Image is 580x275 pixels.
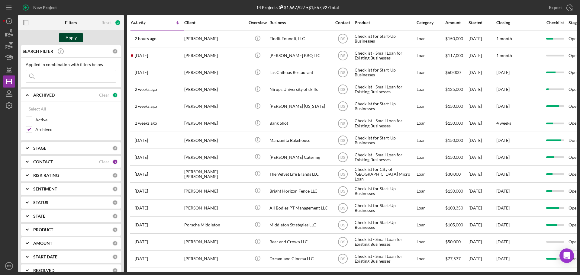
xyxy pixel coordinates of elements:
time: [DATE] [496,188,510,193]
div: Loan [417,149,445,165]
time: [DATE] [496,222,510,227]
time: 1 month [496,53,512,58]
div: Checklist for Start-Up Businesses [355,31,415,47]
text: DS [7,264,11,268]
div: [PERSON_NAME] [US_STATE] [269,98,330,114]
b: START DATE [33,254,57,259]
b: Filters [65,20,77,25]
time: [DATE] [496,87,510,92]
time: 2025-09-23 18:13 [135,36,156,41]
div: Checklist for Start-Up Businesses [355,183,415,199]
div: Checklist for Start-Up Businesses [355,217,415,233]
label: Active [35,117,116,123]
div: [PERSON_NAME] [184,234,245,250]
div: Amount [445,20,468,25]
div: [PERSON_NAME] [184,251,245,267]
div: 0 [112,268,118,273]
div: Reset [101,20,112,25]
time: 2025-09-12 00:03 [135,87,157,92]
div: 0 [112,186,118,192]
div: Loan [417,166,445,182]
b: ARCHIVED [33,93,55,98]
text: DS [340,88,345,92]
div: [PERSON_NAME] [184,132,245,148]
div: 14 Projects • $1,567,927 Total [256,5,339,10]
b: PRODUCT [33,227,53,232]
div: Checklist - Small Loan for Existing Businesses [355,251,415,267]
b: STAGE [33,146,46,151]
div: Loan [417,217,445,233]
div: Checklist for City of [GEOGRAPHIC_DATA] Micro Loan [355,166,415,182]
b: SENTIMENT [33,187,57,191]
div: Export [549,2,562,14]
time: 2025-06-30 05:14 [135,189,148,193]
b: SEARCH FILTER [23,49,53,54]
time: 2025-04-21 23:11 [135,239,148,244]
div: [DATE] [469,82,496,98]
div: Clear [99,93,109,98]
div: Clear [99,159,109,164]
div: Category [417,20,445,25]
div: 0 [112,227,118,232]
time: [DATE] [496,155,510,160]
time: 2025-06-19 21:10 [135,206,148,210]
div: Loan [417,48,445,64]
time: 2025-09-10 19:06 [135,121,157,126]
div: [PERSON_NAME] BBQ LLC [269,48,330,64]
div: Checklist [542,20,568,25]
div: Checklist for Start-Up Businesses [355,98,415,114]
div: Client [184,20,245,25]
text: DS [340,257,345,261]
div: Started [469,20,496,25]
span: $50,000 [445,239,461,244]
time: 2025-06-03 18:26 [135,222,148,227]
b: STATE [33,214,45,219]
div: [DATE] [469,65,496,81]
div: Product [355,20,415,25]
div: [DATE] [469,115,496,131]
div: [PERSON_NAME] Catering [269,149,330,165]
div: [PERSON_NAME] [184,65,245,81]
div: Apply [66,33,77,42]
div: Checklist for Start-Up Businesses [355,132,415,148]
time: [DATE] [496,171,510,177]
div: [DATE] [469,183,496,199]
text: DS [340,71,345,75]
div: Checklist - Small Loan for Existing Businesses [355,234,415,250]
div: Overview [246,20,269,25]
div: [DATE] [469,166,496,182]
div: FindIt FoundIt, LLC [269,31,330,47]
div: Activity [131,20,157,25]
div: Dreamland Cinema LLC [269,251,330,267]
div: 0 [112,254,118,260]
button: DS [3,260,15,272]
div: [PERSON_NAME] [184,149,245,165]
b: RESOLVED [33,268,54,273]
div: New Project [33,2,57,14]
div: [DATE] [469,217,496,233]
div: Open Intercom Messenger [559,248,574,263]
div: Loan [417,183,445,199]
div: Loan [417,98,445,114]
div: Select All [29,103,46,115]
time: 1 month [496,36,512,41]
div: [DATE] [469,132,496,148]
label: Archived [35,126,116,133]
span: $117,000 [445,53,463,58]
div: [DATE] [469,200,496,216]
span: $125,000 [445,87,463,92]
span: $60,000 [445,70,461,75]
div: All Bodies PT Management LLC [269,200,330,216]
time: 2025-07-28 17:39 [135,155,148,160]
div: Loan [417,251,445,267]
div: Bright Horizon Fence LLC [269,183,330,199]
time: 2025-08-21 04:05 [135,138,148,143]
div: Manzanita Bakehouse [269,132,330,148]
div: Contact [331,20,354,25]
text: DS [340,240,345,244]
b: RISK RATING [33,173,59,178]
time: 2025-09-10 22:50 [135,104,157,109]
text: DS [340,206,345,210]
div: [DATE] [469,251,496,267]
div: $103,350 [445,200,468,216]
